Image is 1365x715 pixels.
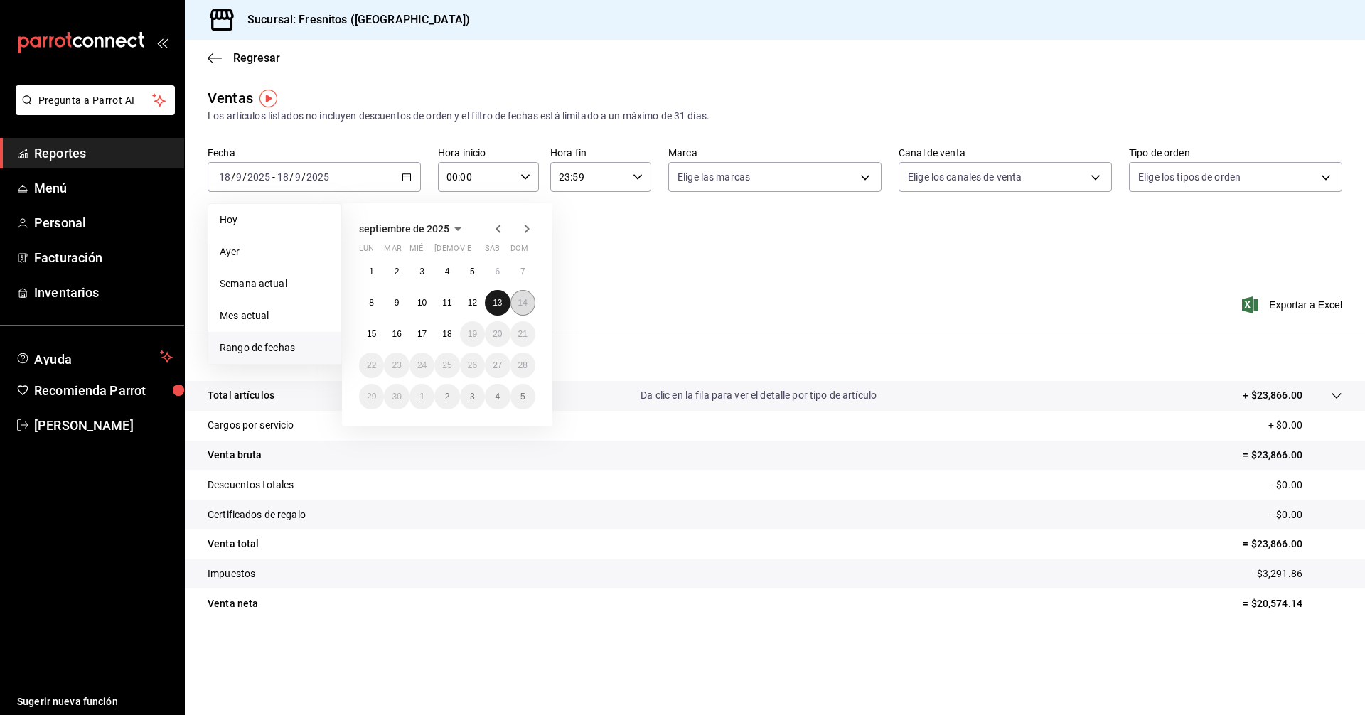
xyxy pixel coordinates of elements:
button: 15 de septiembre de 2025 [359,321,384,347]
abbr: 2 de octubre de 2025 [445,392,450,402]
button: 9 de septiembre de 2025 [384,290,409,316]
button: 8 de septiembre de 2025 [359,290,384,316]
p: Venta neta [208,596,258,611]
span: Facturación [34,248,173,267]
p: Da clic en la fila para ver el detalle por tipo de artículo [641,388,877,403]
abbr: 4 de octubre de 2025 [495,392,500,402]
abbr: 14 de septiembre de 2025 [518,298,528,308]
abbr: 27 de septiembre de 2025 [493,360,502,370]
button: 30 de septiembre de 2025 [384,384,409,409]
button: 10 de septiembre de 2025 [409,290,434,316]
p: Certificados de regalo [208,507,306,522]
span: Recomienda Parrot [34,381,173,400]
p: Resumen [208,347,1342,364]
button: Exportar a Excel [1245,296,1342,313]
button: 5 de octubre de 2025 [510,384,535,409]
label: Canal de venta [899,148,1112,158]
abbr: 4 de septiembre de 2025 [445,267,450,276]
span: Ayer [220,244,330,259]
div: Ventas [208,87,253,109]
span: Menú [34,178,173,198]
span: Semana actual [220,276,330,291]
abbr: 28 de septiembre de 2025 [518,360,528,370]
button: 2 de septiembre de 2025 [384,259,409,284]
input: ---- [247,171,271,183]
abbr: 1 de octubre de 2025 [419,392,424,402]
span: [PERSON_NAME] [34,416,173,435]
button: 20 de septiembre de 2025 [485,321,510,347]
button: 11 de septiembre de 2025 [434,290,459,316]
label: Fecha [208,148,421,158]
button: Pregunta a Parrot AI [16,85,175,115]
input: -- [235,171,242,183]
abbr: jueves [434,244,518,259]
button: 4 de octubre de 2025 [485,384,510,409]
button: 13 de septiembre de 2025 [485,290,510,316]
button: 19 de septiembre de 2025 [460,321,485,347]
button: 27 de septiembre de 2025 [485,353,510,378]
p: - $0.00 [1271,478,1342,493]
button: septiembre de 2025 [359,220,466,237]
button: 18 de septiembre de 2025 [434,321,459,347]
abbr: miércoles [409,244,423,259]
p: = $23,866.00 [1243,448,1342,463]
abbr: 24 de septiembre de 2025 [417,360,427,370]
span: Pregunta a Parrot AI [38,93,153,108]
p: Impuestos [208,566,255,581]
button: 22 de septiembre de 2025 [359,353,384,378]
input: -- [277,171,289,183]
button: 3 de septiembre de 2025 [409,259,434,284]
span: Ayuda [34,348,154,365]
abbr: 2 de septiembre de 2025 [395,267,400,276]
label: Tipo de orden [1129,148,1342,158]
input: -- [294,171,301,183]
span: Mes actual [220,308,330,323]
abbr: 18 de septiembre de 2025 [442,329,451,339]
abbr: 25 de septiembre de 2025 [442,360,451,370]
abbr: 30 de septiembre de 2025 [392,392,401,402]
span: Sugerir nueva función [17,694,173,709]
abbr: 12 de septiembre de 2025 [468,298,477,308]
span: - [272,171,275,183]
abbr: martes [384,244,401,259]
span: Inventarios [34,283,173,302]
p: Total artículos [208,388,274,403]
button: 26 de septiembre de 2025 [460,353,485,378]
p: - $3,291.86 [1252,566,1342,581]
button: 21 de septiembre de 2025 [510,321,535,347]
img: Tooltip marker [259,90,277,107]
span: Personal [34,213,173,232]
button: 3 de octubre de 2025 [460,384,485,409]
input: ---- [306,171,330,183]
abbr: 20 de septiembre de 2025 [493,329,502,339]
button: 4 de septiembre de 2025 [434,259,459,284]
button: 28 de septiembre de 2025 [510,353,535,378]
abbr: 3 de octubre de 2025 [470,392,475,402]
span: Rango de fechas [220,340,330,355]
abbr: 17 de septiembre de 2025 [417,329,427,339]
span: / [289,171,294,183]
p: Venta bruta [208,448,262,463]
span: Elige los canales de venta [908,170,1022,184]
button: 1 de septiembre de 2025 [359,259,384,284]
abbr: 5 de octubre de 2025 [520,392,525,402]
abbr: 6 de septiembre de 2025 [495,267,500,276]
label: Hora fin [550,148,651,158]
button: 2 de octubre de 2025 [434,384,459,409]
abbr: 3 de septiembre de 2025 [419,267,424,276]
button: open_drawer_menu [156,37,168,48]
h3: Sucursal: Fresnitos ([GEOGRAPHIC_DATA]) [236,11,470,28]
button: 12 de septiembre de 2025 [460,290,485,316]
p: + $23,866.00 [1243,388,1302,403]
abbr: 16 de septiembre de 2025 [392,329,401,339]
abbr: 22 de septiembre de 2025 [367,360,376,370]
span: Elige las marcas [678,170,750,184]
button: 7 de septiembre de 2025 [510,259,535,284]
span: / [231,171,235,183]
span: / [301,171,306,183]
abbr: 8 de septiembre de 2025 [369,298,374,308]
abbr: viernes [460,244,471,259]
abbr: 10 de septiembre de 2025 [417,298,427,308]
span: Hoy [220,213,330,227]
